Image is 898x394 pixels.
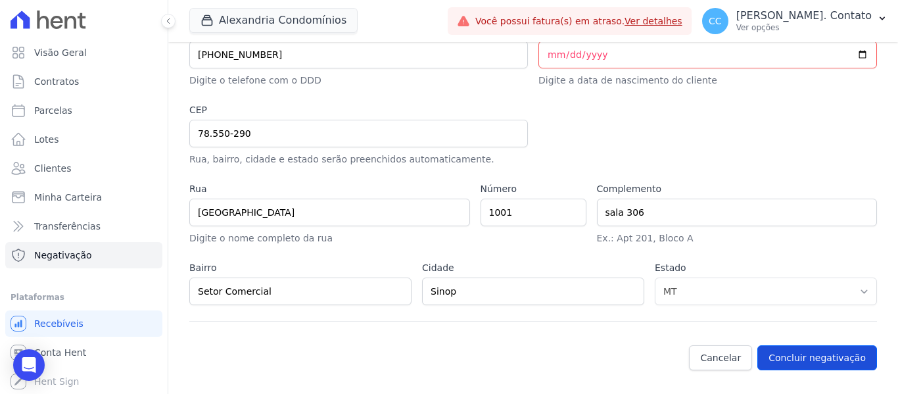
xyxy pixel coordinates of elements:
a: Clientes [5,155,162,182]
span: Recebíveis [34,317,83,330]
p: Digite a data de nascimento do cliente [538,74,877,87]
button: CC [PERSON_NAME]. Contato Ver opções [692,3,898,39]
span: Cancelar [700,351,741,364]
span: Minha Carteira [34,191,102,204]
label: Bairro [189,261,412,275]
a: Conta Hent [5,339,162,366]
p: Rua, bairro, cidade e estado serão preenchidos automaticamente. [189,153,528,166]
a: Ver detalhes [625,16,682,26]
span: CC [709,16,722,26]
span: Contratos [34,75,79,88]
p: Ex.: Apt 201, Bloco A [597,232,878,245]
a: Visão Geral [5,39,162,66]
a: Recebíveis [5,310,162,337]
a: Contratos [5,68,162,95]
label: Complemento [597,182,878,196]
p: Digite o telefone com o DDD [189,74,528,87]
a: Parcelas [5,97,162,124]
span: Você possui fatura(s) em atraso. [475,14,682,28]
span: Visão Geral [34,46,87,59]
span: Negativação [34,249,92,262]
p: Digite o nome completo da rua [189,232,470,245]
a: Cancelar [689,345,752,370]
button: Concluir negativação [757,345,877,370]
div: Plataformas [11,289,157,305]
label: CEP [189,103,528,117]
span: Clientes [34,162,71,175]
p: Ver opções [736,22,872,33]
span: Conta Hent [34,346,86,359]
div: Open Intercom Messenger [13,349,45,381]
p: [PERSON_NAME]. Contato [736,9,872,22]
a: Negativação [5,242,162,268]
label: Número [481,182,586,196]
label: Cidade [422,261,644,275]
button: Alexandria Condomínios [189,8,358,33]
a: Minha Carteira [5,184,162,210]
span: Parcelas [34,104,72,117]
a: Lotes [5,126,162,153]
input: 00.000-000 [189,120,528,147]
span: Lotes [34,133,59,146]
label: Estado [655,261,877,275]
span: Transferências [34,220,101,233]
label: Rua [189,182,470,196]
a: Transferências [5,213,162,239]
